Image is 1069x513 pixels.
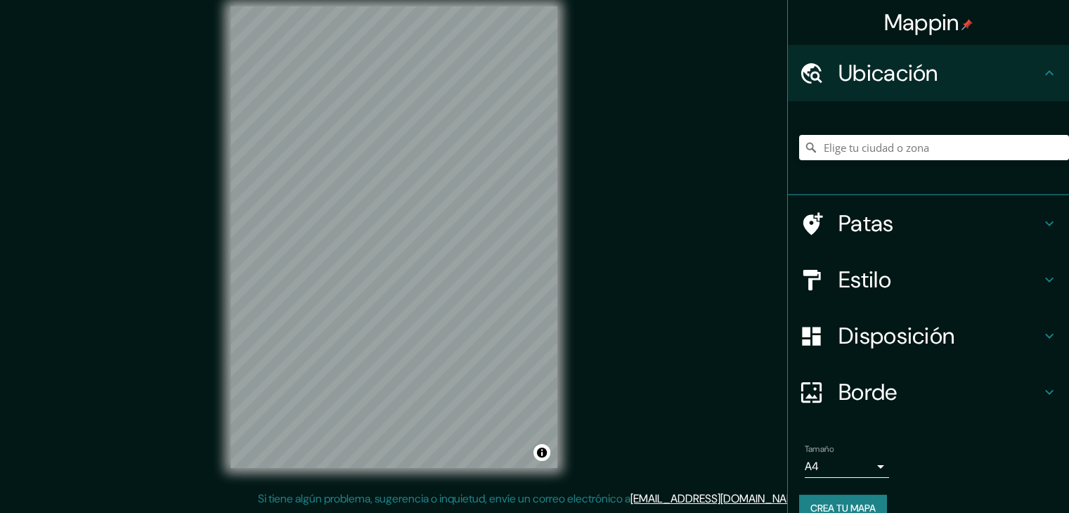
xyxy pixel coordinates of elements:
[805,455,889,478] div: A4
[799,135,1069,160] input: Elige tu ciudad o zona
[231,6,557,468] canvas: Mapa
[838,58,938,88] font: Ubicación
[630,491,804,506] a: [EMAIL_ADDRESS][DOMAIN_NAME]
[258,491,630,506] font: Si tiene algún problema, sugerencia o inquietud, envíe un correo electrónico a
[884,8,959,37] font: Mappin
[838,209,894,238] font: Patas
[805,443,834,455] font: Tamaño
[788,308,1069,364] div: Disposición
[838,265,891,294] font: Estilo
[961,19,973,30] img: pin-icon.png
[788,195,1069,252] div: Patas
[805,459,819,474] font: A4
[788,364,1069,420] div: Borde
[533,444,550,461] button: Activar o desactivar atribución
[788,45,1069,101] div: Ubicación
[788,252,1069,308] div: Estilo
[838,321,954,351] font: Disposición
[838,377,898,407] font: Borde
